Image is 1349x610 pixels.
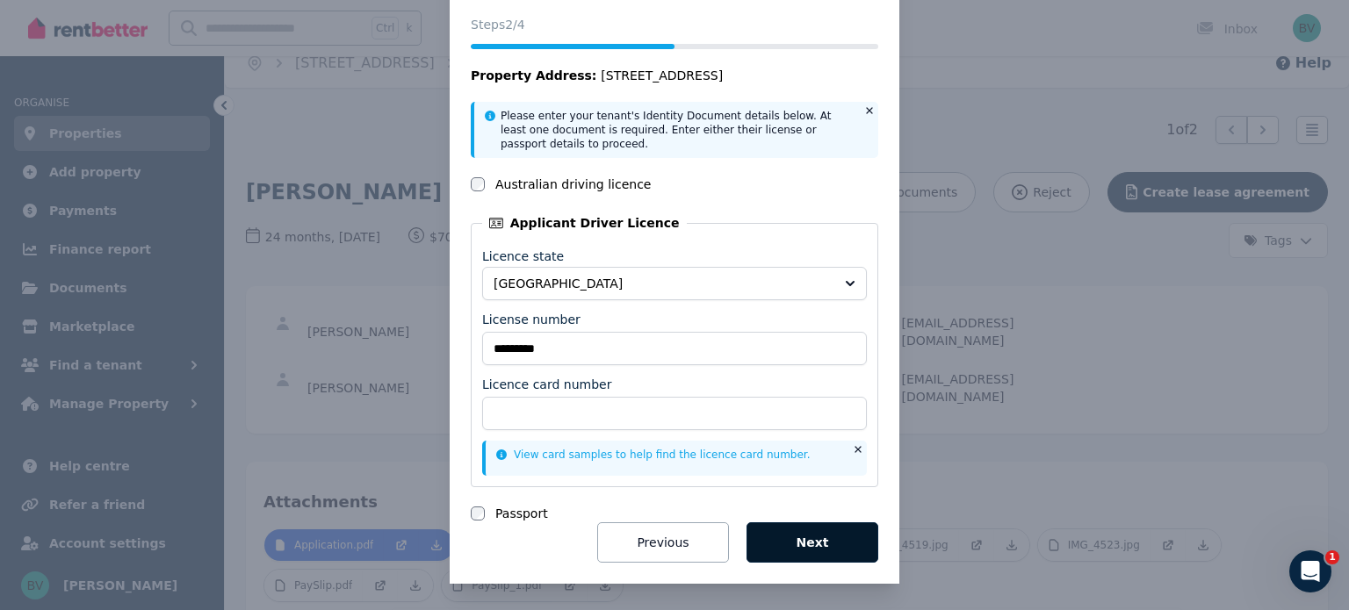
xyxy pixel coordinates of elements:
[471,68,596,83] span: Property Address:
[482,267,867,300] button: [GEOGRAPHIC_DATA]
[597,522,729,563] button: Previous
[495,176,651,193] label: Australian driving licence
[501,109,854,151] p: Please enter your tenant's Identity Document details below. At least one document is required. En...
[601,67,723,84] span: [STREET_ADDRESS]
[495,505,548,522] label: Passport
[494,275,831,292] span: [GEOGRAPHIC_DATA]
[747,522,878,563] button: Next
[482,376,611,393] label: Licence card number
[471,16,878,33] p: Steps 2 /4
[1325,550,1339,564] span: 1
[496,449,811,461] a: View card samples to help find the licence card number.
[482,311,581,328] label: License number
[482,249,564,263] label: Licence state
[482,214,687,232] legend: Applicant Driver Licence
[1289,550,1331,592] iframe: Intercom live chat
